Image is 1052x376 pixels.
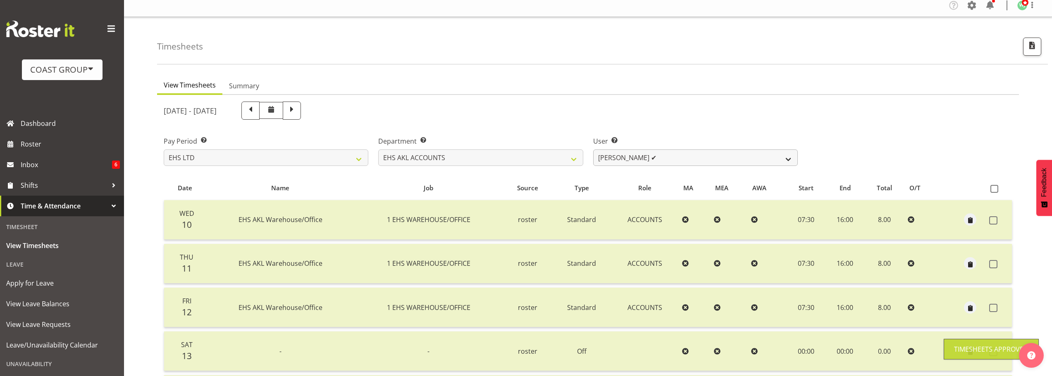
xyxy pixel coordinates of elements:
span: ACCOUNTS [627,259,662,268]
span: Roster [21,138,120,150]
span: Name [271,183,289,193]
div: COAST GROUP [30,64,94,76]
div: Timesheets Approved [954,344,1028,354]
span: EHS AKL Warehouse/Office [239,303,322,312]
span: 1 EHS WAREHOUSE/OFFICE [387,303,470,312]
td: 8.00 [864,244,904,284]
span: Start [799,183,813,193]
div: Leave [2,256,122,273]
td: 8.00 [864,200,904,240]
button: Feedback - Show survey [1036,160,1052,216]
span: Date [178,183,192,193]
img: woojin-jung1017.jpg [1017,0,1027,10]
span: roster [518,303,537,312]
span: Feedback [1040,168,1048,197]
span: roster [518,347,537,356]
td: 16:00 [826,200,864,240]
a: Leave/Unavailability Calendar [2,335,122,355]
span: Fri [182,296,191,305]
span: - [279,347,281,356]
td: 07:30 [786,244,826,284]
span: - [427,347,429,356]
label: Department [378,136,583,146]
span: Summary [229,81,259,91]
span: Total [877,183,892,193]
span: 13 [182,350,192,362]
h5: [DATE] - [DATE] [164,106,217,115]
span: 6 [112,161,120,169]
span: EHS AKL Warehouse/Office [239,259,322,268]
span: roster [518,259,537,268]
span: View Leave Requests [6,318,118,331]
img: help-xxl-2.png [1027,351,1035,359]
span: Leave/Unavailability Calendar [6,339,118,351]
td: 0.00 [864,331,904,371]
span: 12 [182,306,192,318]
span: Time & Attendance [21,200,107,212]
span: roster [518,215,537,224]
span: Thu [180,253,193,262]
td: 07:30 [786,200,826,240]
td: 16:00 [826,288,864,327]
span: 1 EHS WAREHOUSE/OFFICE [387,215,470,224]
span: View Timesheets [6,239,118,252]
button: Export CSV [1023,38,1041,56]
td: 07:30 [786,288,826,327]
a: View Leave Requests [2,314,122,335]
a: Apply for Leave [2,273,122,293]
span: Apply for Leave [6,277,118,289]
td: Off [553,331,611,371]
span: O/T [909,183,921,193]
span: AWA [752,183,766,193]
td: Standard [553,244,611,284]
span: 1 EHS WAREHOUSE/OFFICE [387,259,470,268]
span: Role [638,183,651,193]
span: Sat [181,340,193,349]
span: MEA [715,183,728,193]
a: View Leave Balances [2,293,122,314]
img: Rosterit website logo [6,21,74,37]
span: 10 [182,219,192,230]
a: View Timesheets [2,235,122,256]
td: 00:00 [826,331,864,371]
span: Shifts [21,179,107,192]
span: ACCOUNTS [627,215,662,224]
span: EHS AKL Warehouse/Office [239,215,322,224]
span: ACCOUNTS [627,303,662,312]
span: View Leave Balances [6,298,118,310]
div: Unavailability [2,355,122,372]
label: Pay Period [164,136,368,146]
span: Dashboard [21,117,120,130]
td: Standard [553,200,611,240]
td: 00:00 [786,331,826,371]
span: Type [575,183,589,193]
label: User [593,136,798,146]
span: 11 [182,262,192,274]
span: End [840,183,851,193]
span: MA [683,183,693,193]
td: 16:00 [826,244,864,284]
span: View Timesheets [164,80,216,90]
td: Standard [553,288,611,327]
span: Source [517,183,538,193]
span: Job [424,183,433,193]
span: Wed [179,209,194,218]
span: Inbox [21,158,112,171]
td: 8.00 [864,288,904,327]
h4: Timesheets [157,42,203,51]
div: Timesheet [2,218,122,235]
